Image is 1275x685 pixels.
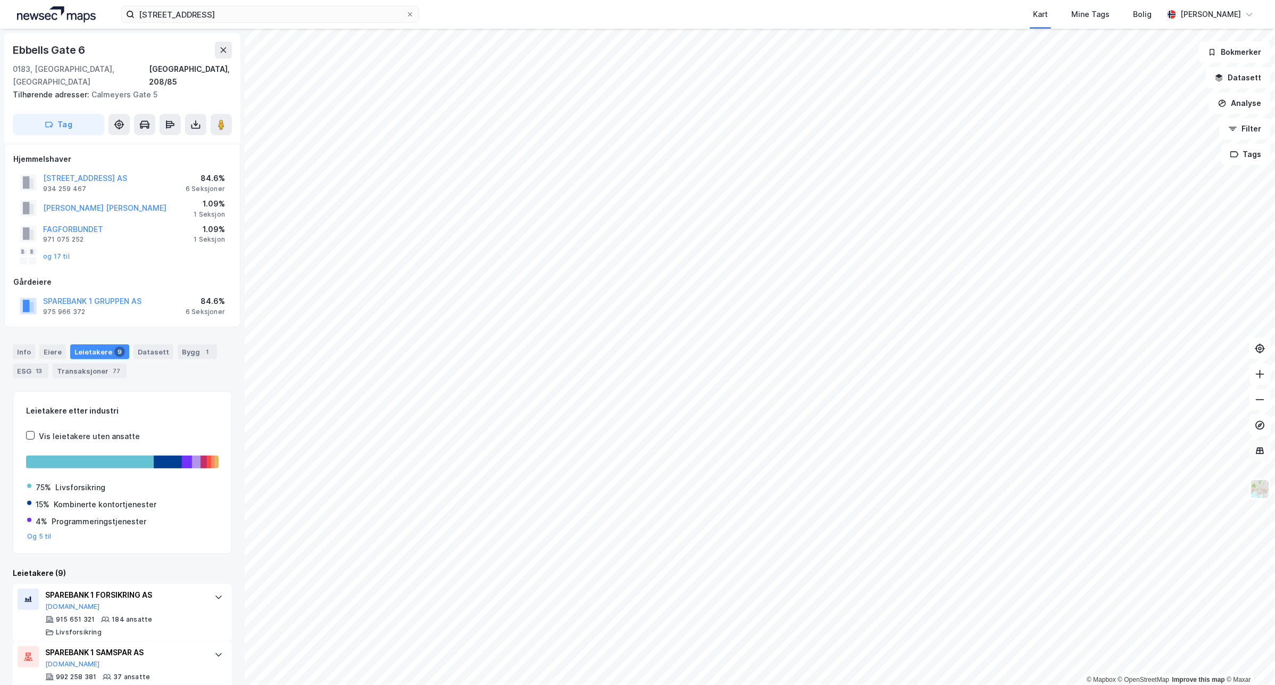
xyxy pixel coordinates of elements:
div: 77 [111,366,122,376]
button: Datasett [1206,67,1271,88]
a: Mapbox [1087,676,1116,683]
div: 992 258 381 [56,673,96,681]
button: Analyse [1209,93,1271,114]
div: 1.09% [194,223,225,236]
div: SPAREBANK 1 FORSIKRING AS [45,589,204,601]
div: 1 Seksjon [194,210,225,219]
button: Og 5 til [27,532,52,541]
div: Livsforsikring [56,628,102,637]
div: 75% [36,481,51,494]
a: Improve this map [1172,676,1225,683]
input: Søk på adresse, matrikkel, gårdeiere, leietakere eller personer [135,6,406,22]
button: [DOMAIN_NAME] [45,660,100,669]
a: OpenStreetMap [1118,676,1170,683]
div: Kart [1033,8,1048,21]
div: 37 ansatte [113,673,150,681]
div: Livsforsikring [55,481,105,494]
div: Info [13,344,35,359]
div: 6 Seksjoner [186,185,225,193]
div: 15% [36,498,49,511]
div: Kontrollprogram for chat [1222,634,1275,685]
div: 1 Seksjon [194,235,225,244]
div: ESG [13,364,48,378]
span: Tilhørende adresser: [13,90,91,99]
div: 915 651 321 [56,615,95,624]
div: 0183, [GEOGRAPHIC_DATA], [GEOGRAPHIC_DATA] [13,63,149,88]
button: Bokmerker [1199,42,1271,63]
div: Hjemmelshaver [13,153,231,166]
iframe: Chat Widget [1222,634,1275,685]
img: logo.a4113a55bc3d86da70a041830d287a7e.svg [17,6,96,22]
div: Datasett [134,344,173,359]
div: Bygg [178,344,217,359]
div: Leietakere (9) [13,567,232,580]
div: Transaksjoner [53,364,127,378]
div: [PERSON_NAME] [1180,8,1241,21]
div: SPAREBANK 1 SAMSPAR AS [45,646,204,659]
button: Tag [13,114,104,135]
div: Eiere [39,344,66,359]
div: 184 ansatte [112,615,152,624]
div: Leietakere [70,344,129,359]
div: [GEOGRAPHIC_DATA], 208/85 [149,63,232,88]
div: 934 259 467 [43,185,86,193]
img: Z [1250,479,1270,499]
button: Tags [1221,144,1271,165]
div: Ebbells Gate 6 [13,42,87,59]
div: 4% [36,515,47,528]
div: 1 [202,346,213,357]
div: Mine Tags [1071,8,1110,21]
div: 84.6% [186,172,225,185]
div: Leietakere etter industri [26,405,219,417]
div: Bolig [1133,8,1152,21]
div: Vis leietakere uten ansatte [39,430,140,443]
div: 84.6% [186,295,225,308]
div: 13 [34,366,44,376]
div: 6 Seksjoner [186,308,225,316]
div: 1.09% [194,197,225,210]
button: [DOMAIN_NAME] [45,603,100,611]
div: 9 [114,346,125,357]
div: Gårdeiere [13,276,231,288]
div: Programmeringstjenester [52,515,146,528]
div: 971 075 252 [43,235,84,244]
div: Kombinerte kontortjenester [54,498,156,511]
button: Filter [1220,118,1271,139]
div: Calmeyers Gate 5 [13,88,223,101]
div: 975 966 372 [43,308,85,316]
